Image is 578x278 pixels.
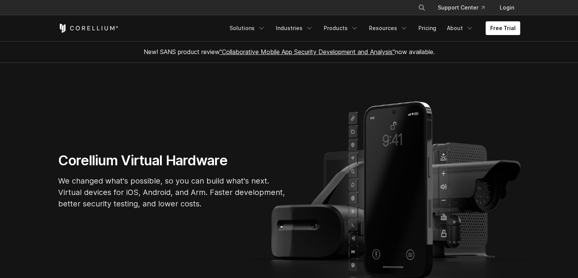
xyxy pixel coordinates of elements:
[225,21,270,35] a: Solutions
[144,48,435,56] span: New! SANS product review now available.
[58,152,286,169] h1: Corellium Virtual Hardware
[271,21,318,35] a: Industries
[225,21,520,35] div: Navigation Menu
[319,21,363,35] a: Products
[432,1,491,14] a: Support Center
[364,21,412,35] a: Resources
[442,21,478,35] a: About
[415,1,429,14] button: Search
[414,21,441,35] a: Pricing
[220,48,395,56] a: "Collaborative Mobile App Security Development and Analysis"
[409,1,520,14] div: Navigation Menu
[58,175,286,209] p: We changed what's possible, so you can build what's next. Virtual devices for iOS, Android, and A...
[494,1,520,14] a: Login
[58,24,119,33] a: Corellium Home
[486,21,520,35] a: Free Trial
